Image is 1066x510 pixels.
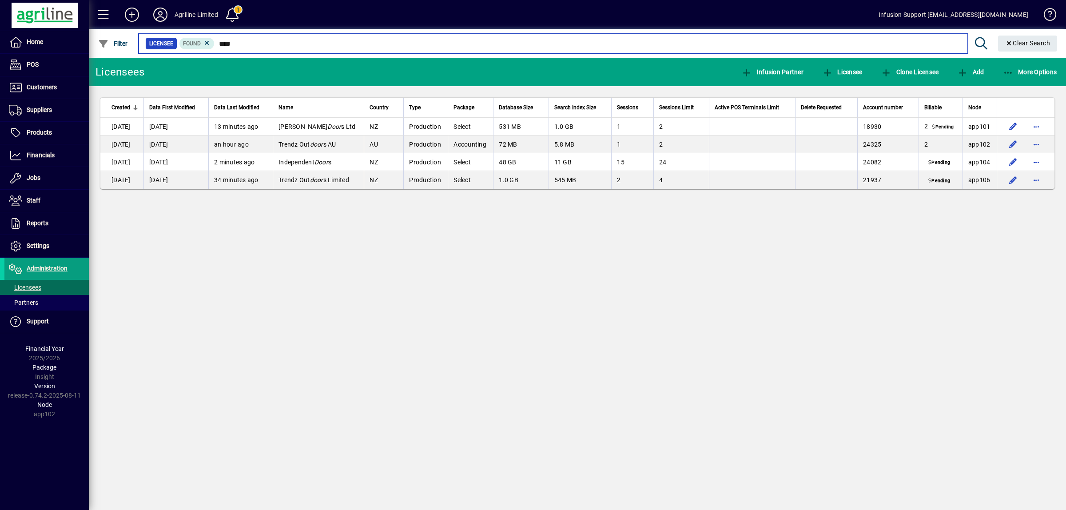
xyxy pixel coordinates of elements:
[364,118,403,135] td: NZ
[143,135,208,153] td: [DATE]
[857,153,919,171] td: 24082
[659,103,704,112] div: Sessions Limit
[549,135,612,153] td: 5.8 MB
[653,153,709,171] td: 24
[4,280,89,295] a: Licensees
[493,153,548,171] td: 48 GB
[27,197,40,204] span: Staff
[1029,173,1043,187] button: More options
[278,103,293,112] span: Name
[278,176,349,183] span: Trendz Out s Limited
[327,123,341,130] em: Door
[146,7,175,23] button: Profile
[1003,68,1057,76] span: More Options
[364,153,403,171] td: NZ
[310,141,323,148] em: door
[175,8,218,22] div: Agriline Limited
[409,103,442,112] div: Type
[968,159,990,166] span: app104.prod.infusionbusinesssoftware.com
[499,103,533,112] span: Database Size
[278,103,358,112] div: Name
[278,159,331,166] span: Independent s
[143,118,208,135] td: [DATE]
[27,61,39,68] span: POS
[4,167,89,189] a: Jobs
[208,118,273,135] td: 13 minutes ago
[4,122,89,144] a: Products
[100,171,143,189] td: [DATE]
[653,171,709,189] td: 4
[715,103,790,112] div: Active POS Terminals Limit
[653,135,709,153] td: 2
[549,153,612,171] td: 11 GB
[879,8,1028,22] div: Infusion Support [EMAIL_ADDRESS][DOMAIN_NAME]
[208,135,273,153] td: an hour ago
[364,171,403,189] td: NZ
[409,103,421,112] span: Type
[611,153,653,171] td: 15
[801,103,842,112] span: Delete Requested
[4,31,89,53] a: Home
[493,171,548,189] td: 1.0 GB
[919,135,963,153] td: 2
[214,103,267,112] div: Data Last Modified
[554,103,596,112] span: Search Index Size
[653,118,709,135] td: 2
[27,174,40,181] span: Jobs
[739,64,806,80] button: Infusion Partner
[27,151,55,159] span: Financials
[208,153,273,171] td: 2 minutes ago
[118,7,146,23] button: Add
[403,135,448,153] td: Production
[25,345,64,352] span: Financial Year
[1029,155,1043,169] button: More options
[857,118,919,135] td: 18930
[617,103,648,112] div: Sessions
[310,176,323,183] em: door
[448,135,493,153] td: Accounting
[1029,137,1043,151] button: More options
[9,299,38,306] span: Partners
[857,135,919,153] td: 24325
[1005,40,1050,47] span: Clear Search
[919,118,963,135] td: 2
[453,103,488,112] div: Package
[493,135,548,153] td: 72 MB
[4,76,89,99] a: Customers
[364,135,403,153] td: AU
[955,64,986,80] button: Add
[448,153,493,171] td: Select
[4,295,89,310] a: Partners
[659,103,694,112] span: Sessions Limit
[314,159,328,166] em: Door
[998,36,1058,52] button: Clear
[98,40,128,47] span: Filter
[100,135,143,153] td: [DATE]
[549,118,612,135] td: 1.0 GB
[370,103,398,112] div: Country
[95,65,144,79] div: Licensees
[9,284,41,291] span: Licensees
[27,38,43,45] span: Home
[930,124,955,131] span: Pending
[100,153,143,171] td: [DATE]
[741,68,803,76] span: Infusion Partner
[549,171,612,189] td: 545 MB
[801,103,852,112] div: Delete Requested
[863,103,903,112] span: Account number
[32,364,56,371] span: Package
[822,68,863,76] span: Licensee
[278,141,336,148] span: Trendz Out s AU
[1006,155,1020,169] button: Edit
[214,103,259,112] span: Data Last Modified
[370,103,389,112] span: Country
[611,135,653,153] td: 1
[968,123,990,130] span: app101.prod.infusionbusinesssoftware.com
[27,129,52,136] span: Products
[493,118,548,135] td: 531 MB
[927,177,952,184] span: Pending
[611,118,653,135] td: 1
[968,103,991,112] div: Node
[143,171,208,189] td: [DATE]
[34,382,55,390] span: Version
